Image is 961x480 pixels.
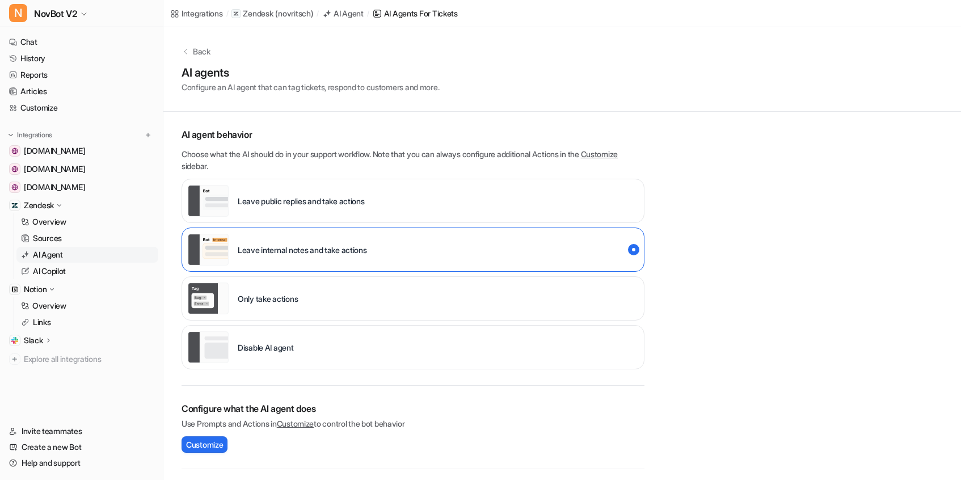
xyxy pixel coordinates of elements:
span: Customize [186,439,223,450]
p: Integrations [17,130,52,140]
span: Explore all integrations [24,350,154,368]
p: Configure an AI agent that can tag tickets, respond to customers and more. [182,81,439,93]
img: Leave public replies and take actions [188,185,229,217]
span: / [226,9,229,19]
p: ( novritsch ) [275,8,313,19]
a: AI Agents for tickets [373,7,458,19]
img: support.novritsch.com [11,148,18,154]
img: us.novritsch.com [11,184,18,191]
button: Customize [182,436,227,453]
div: Integrations [182,7,223,19]
a: Invite teammates [5,423,158,439]
a: Overview [16,214,158,230]
p: Only take actions [238,293,298,305]
img: expand menu [7,131,15,139]
div: paused::disabled [182,325,644,369]
p: Notion [24,284,47,295]
img: Zendesk [11,202,18,209]
p: Back [193,45,210,57]
a: support.novritsch.com[DOMAIN_NAME] [5,143,158,159]
p: Sources [33,233,62,244]
a: Explore all integrations [5,351,158,367]
a: Links [16,314,158,330]
span: [DOMAIN_NAME] [24,145,85,157]
p: Use Prompts and Actions in to control the bot behavior [182,418,644,430]
h1: AI agents [182,64,439,81]
a: Zendesk(novritsch) [231,8,313,19]
a: Reports [5,67,158,83]
img: Slack [11,337,18,344]
a: AI Agent [16,247,158,263]
a: us.novritsch.com[DOMAIN_NAME] [5,179,158,195]
p: Disable AI agent [238,342,294,353]
p: Slack [24,335,43,346]
img: Notion [11,286,18,293]
p: AI agent behavior [182,128,644,141]
p: AI Agent [33,249,63,260]
div: live::external_reply [182,179,644,223]
span: [DOMAIN_NAME] [24,182,85,193]
p: Leave public replies and take actions [238,195,365,207]
a: Chat [5,34,158,50]
p: AI Copilot [33,266,66,277]
div: AI Agent [334,7,364,19]
a: AI Copilot [16,263,158,279]
img: Leave internal notes and take actions [188,234,229,266]
img: Only take actions [188,283,229,314]
a: AI Agent [322,7,364,19]
a: Overview [16,298,158,314]
p: Zendesk [243,8,273,19]
span: / [317,9,319,19]
p: Overview [32,216,66,228]
a: Customize [581,149,618,159]
a: Sources [16,230,158,246]
h2: Configure what the AI agent does [182,402,644,415]
div: live::internal_reply [182,228,644,272]
a: Customize [5,100,158,116]
p: Leave internal notes and take actions [238,244,367,256]
a: History [5,50,158,66]
span: NovBot V2 [34,6,77,22]
img: explore all integrations [9,353,20,365]
p: Links [33,317,51,328]
img: eu.novritsch.com [11,166,18,172]
img: Disable AI agent [188,331,229,363]
p: Choose what the AI should do in your support workflow. Note that you can always configure additio... [182,148,644,172]
span: [DOMAIN_NAME] [24,163,85,175]
a: Create a new Bot [5,439,158,455]
a: Articles [5,83,158,99]
span: / [367,9,369,19]
a: eu.novritsch.com[DOMAIN_NAME] [5,161,158,177]
p: Overview [32,300,66,311]
div: AI Agents for tickets [384,7,458,19]
p: Zendesk [24,200,54,211]
div: live::disabled [182,276,644,321]
a: Help and support [5,455,158,471]
img: menu_add.svg [144,131,152,139]
button: Integrations [5,129,56,141]
a: Integrations [170,7,223,19]
span: N [9,4,27,22]
a: Customize [277,419,314,428]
